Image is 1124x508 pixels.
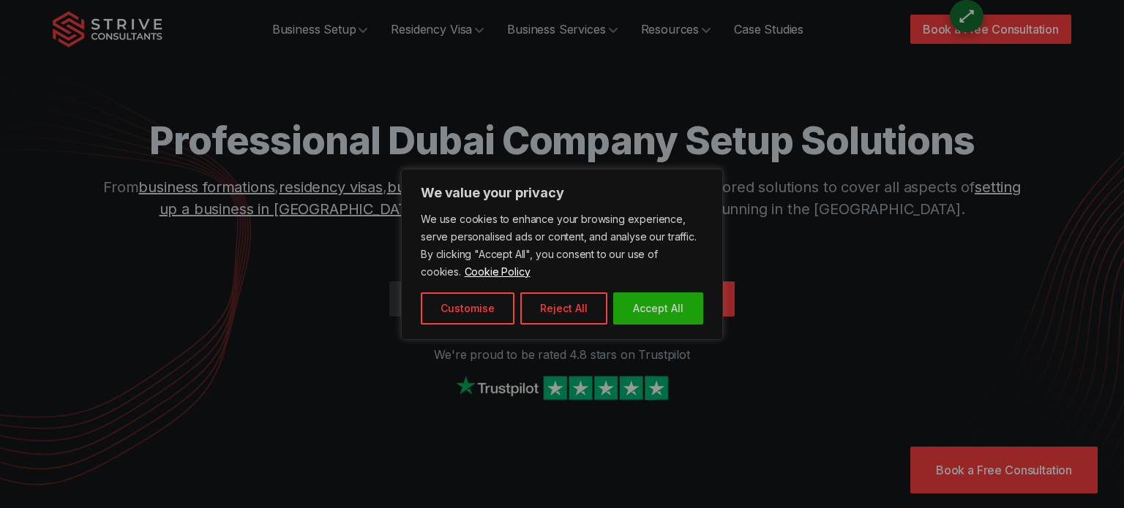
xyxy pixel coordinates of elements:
a: Cookie Policy [464,265,531,278]
p: We value your privacy [421,184,703,202]
p: We use cookies to enhance your browsing experience, serve personalised ads or content, and analys... [421,211,703,281]
button: Accept All [613,292,703,325]
div: We value your privacy [401,169,723,340]
button: Reject All [520,292,607,325]
button: Customise [421,292,514,325]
